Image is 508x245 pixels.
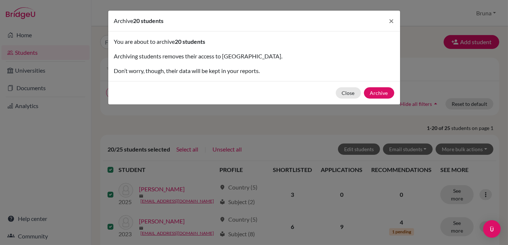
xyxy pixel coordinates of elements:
div: Open Intercom Messenger [483,220,501,238]
button: Close [336,87,361,99]
p: You are about to archive [114,37,394,46]
span: 20 students [133,17,164,24]
p: Archiving students removes their access to [GEOGRAPHIC_DATA]. [114,52,394,61]
button: Close [383,11,400,31]
span: 20 students [175,38,206,45]
p: Don’t worry, though, their data will be kept in your reports. [114,66,394,75]
button: Archive [364,87,394,99]
span: × [389,15,394,26]
span: Archive [114,17,133,24]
